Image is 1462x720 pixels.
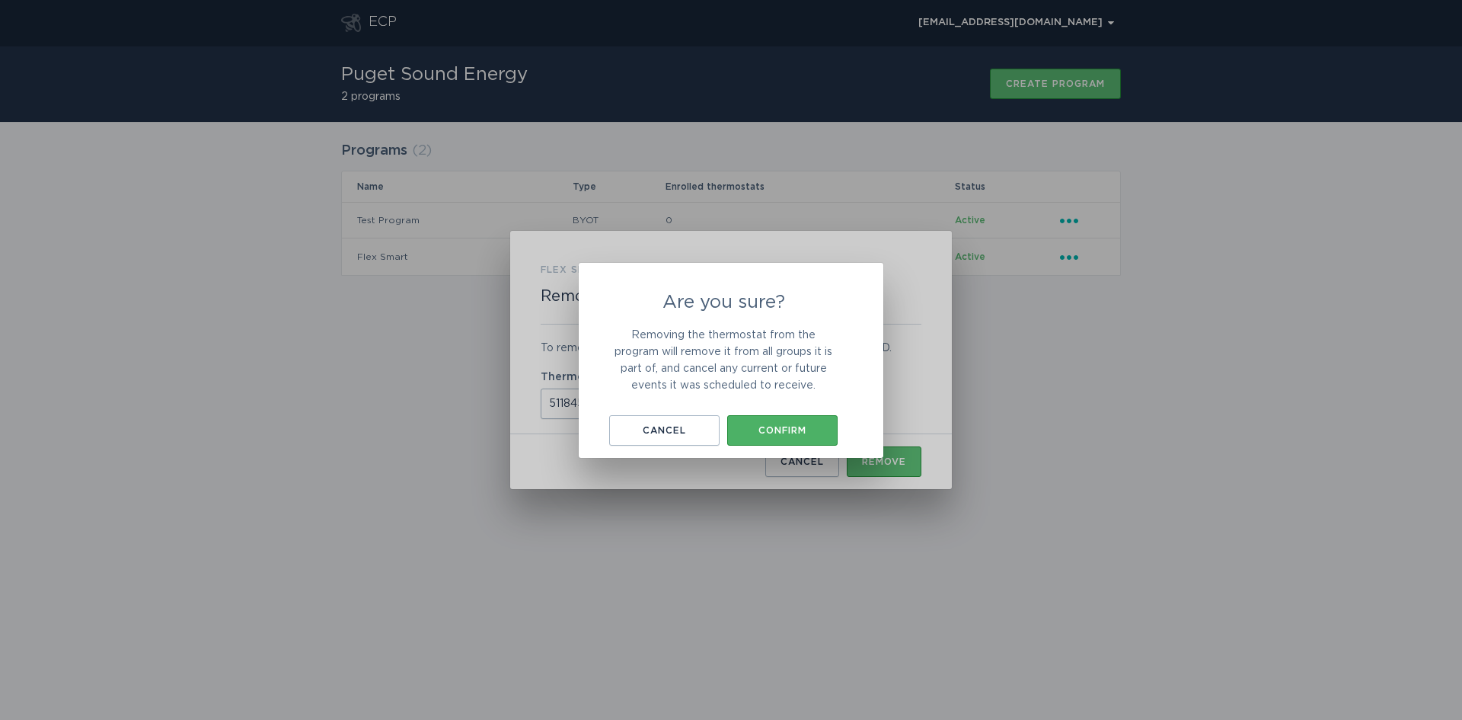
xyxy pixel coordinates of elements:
div: Cancel [617,426,712,435]
div: Are you sure? [579,263,883,458]
button: Confirm [727,415,838,446]
button: Cancel [609,415,720,446]
div: Confirm [735,426,830,435]
p: Removing the thermostat from the program will remove it from all groups it is part of, and cancel... [609,327,838,394]
h2: Are you sure? [609,293,838,312]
